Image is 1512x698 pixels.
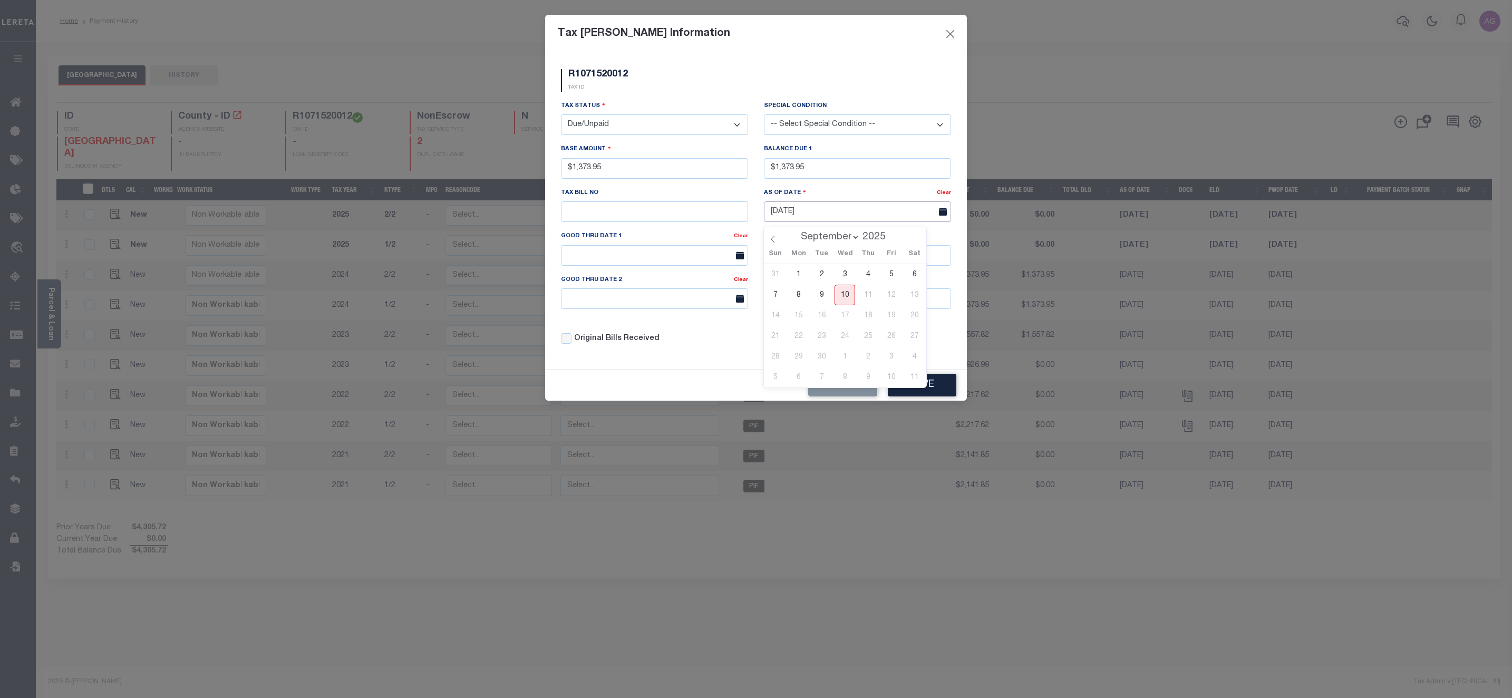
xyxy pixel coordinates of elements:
span: September 23, 2025 [811,326,832,346]
a: Clear [734,234,748,239]
span: October 1, 2025 [835,346,855,367]
span: Thu [857,251,880,258]
span: September 7, 2025 [765,285,786,305]
span: September 24, 2025 [835,326,855,346]
span: September 8, 2025 [788,285,809,305]
label: Original Bills Received [574,333,660,345]
span: September 21, 2025 [765,326,786,346]
label: Balance Due 1 [764,145,812,154]
span: September 6, 2025 [904,264,925,285]
span: September 25, 2025 [858,326,878,346]
span: October 9, 2025 [858,367,878,387]
label: Tax Status [561,101,605,111]
span: Fri [880,251,903,258]
input: $ [764,158,951,179]
span: September 22, 2025 [788,326,809,346]
span: September 19, 2025 [881,305,902,326]
span: September 1, 2025 [788,264,809,285]
a: Clear [734,277,748,283]
span: Sat [903,251,926,258]
span: September 11, 2025 [858,285,878,305]
span: October 5, 2025 [765,367,786,387]
input: Year [860,231,895,243]
span: September 5, 2025 [881,264,902,285]
span: September 28, 2025 [765,346,786,367]
span: Sun [764,251,787,258]
label: Base Amount [561,144,611,154]
label: As Of Date [764,188,806,198]
span: September 17, 2025 [835,305,855,326]
span: September 18, 2025 [858,305,878,326]
span: September 27, 2025 [904,326,925,346]
span: October 4, 2025 [904,346,925,367]
span: September 29, 2025 [788,346,809,367]
span: September 10, 2025 [835,285,855,305]
span: Wed [833,251,857,258]
span: September 20, 2025 [904,305,925,326]
label: Special Condition [764,102,827,111]
span: September 16, 2025 [811,305,832,326]
span: October 6, 2025 [788,367,809,387]
select: Month [796,232,860,243]
a: Clear [937,190,951,196]
span: October 2, 2025 [858,346,878,367]
span: October 11, 2025 [904,367,925,387]
span: September 26, 2025 [881,326,902,346]
span: September 15, 2025 [788,305,809,326]
span: October 3, 2025 [881,346,902,367]
span: October 10, 2025 [881,367,902,387]
span: August 31, 2025 [765,264,786,285]
p: TAX ID [568,84,628,92]
input: $ [561,158,748,179]
label: Good Thru Date 1 [561,232,624,241]
span: September 9, 2025 [811,285,832,305]
span: September 12, 2025 [881,285,902,305]
span: September 2, 2025 [811,264,832,285]
span: October 8, 2025 [835,367,855,387]
span: Tue [810,251,833,258]
span: September 14, 2025 [765,305,786,326]
span: September 4, 2025 [858,264,878,285]
span: Mon [787,251,810,258]
span: September 30, 2025 [811,346,832,367]
span: October 7, 2025 [811,367,832,387]
h5: R1071520012 [568,69,628,81]
span: September 13, 2025 [904,285,925,305]
span: September 3, 2025 [835,264,855,285]
label: Good Thru Date 2 [561,276,624,285]
label: Tax Bill No [561,189,598,198]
